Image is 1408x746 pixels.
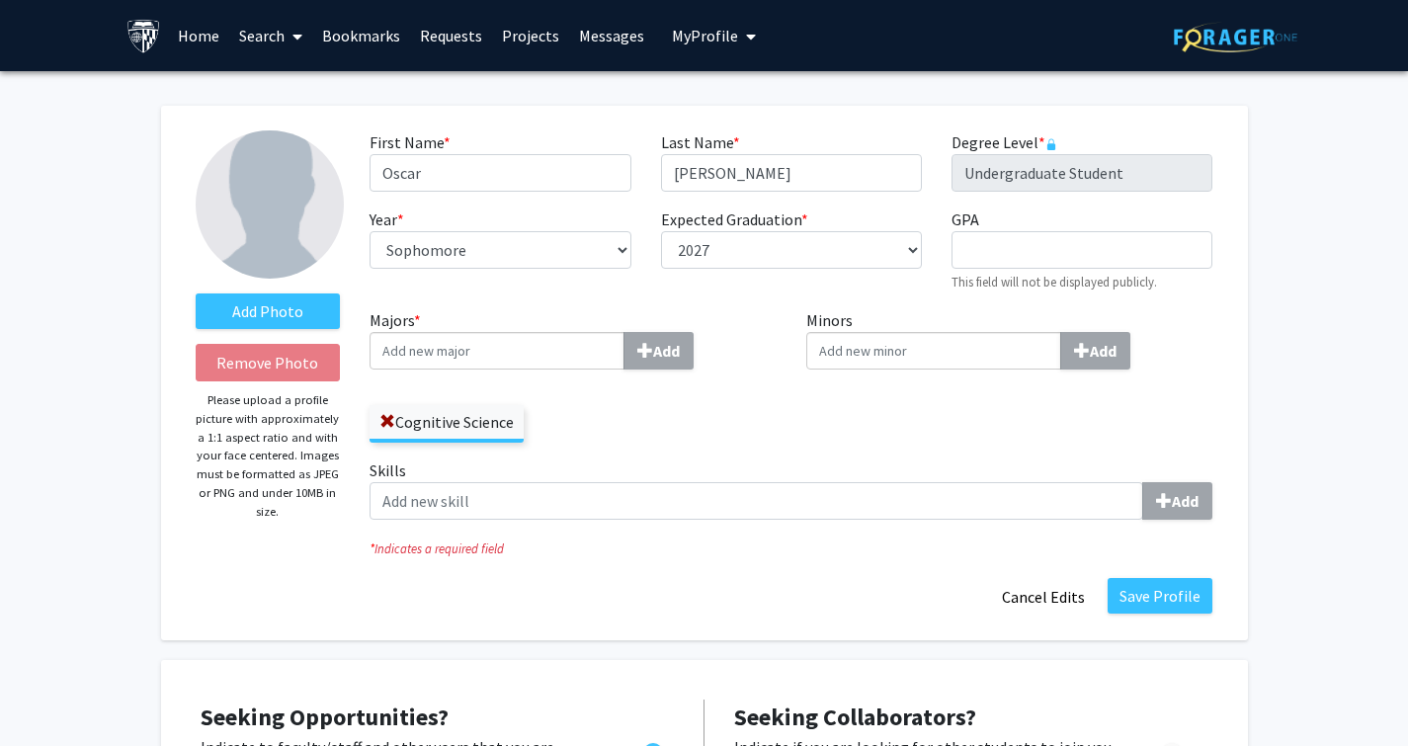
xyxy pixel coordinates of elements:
[653,341,680,361] b: Add
[952,274,1157,290] small: This field will not be displayed publicly.
[569,1,654,70] a: Messages
[229,1,312,70] a: Search
[1108,578,1212,614] button: Save Profile
[1174,22,1297,52] img: ForagerOne Logo
[1172,491,1199,511] b: Add
[734,702,976,732] span: Seeking Collaborators?
[196,344,341,381] button: Remove Photo
[168,1,229,70] a: Home
[370,332,624,370] input: Majors*Add
[1060,332,1130,370] button: Minors
[661,207,808,231] label: Expected Graduation
[672,26,738,45] span: My Profile
[806,308,1213,370] label: Minors
[370,130,451,154] label: First Name
[196,391,341,521] p: Please upload a profile picture with approximately a 1:1 aspect ratio and with your face centered...
[196,130,344,279] img: Profile Picture
[126,19,161,53] img: Johns Hopkins University Logo
[952,207,979,231] label: GPA
[196,293,341,329] label: AddProfile Picture
[370,308,777,370] label: Majors
[370,482,1143,520] input: SkillsAdd
[1045,138,1057,150] svg: This information is provided and automatically updated by Johns Hopkins University and is not edi...
[952,130,1057,154] label: Degree Level
[410,1,492,70] a: Requests
[312,1,410,70] a: Bookmarks
[661,130,740,154] label: Last Name
[370,539,1212,558] i: Indicates a required field
[1142,482,1212,520] button: Skills
[370,207,404,231] label: Year
[370,405,524,439] label: Cognitive Science
[201,702,449,732] span: Seeking Opportunities?
[15,657,84,731] iframe: Chat
[623,332,694,370] button: Majors*
[1090,341,1117,361] b: Add
[492,1,569,70] a: Projects
[370,458,1212,520] label: Skills
[806,332,1061,370] input: MinorsAdd
[989,578,1098,616] button: Cancel Edits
